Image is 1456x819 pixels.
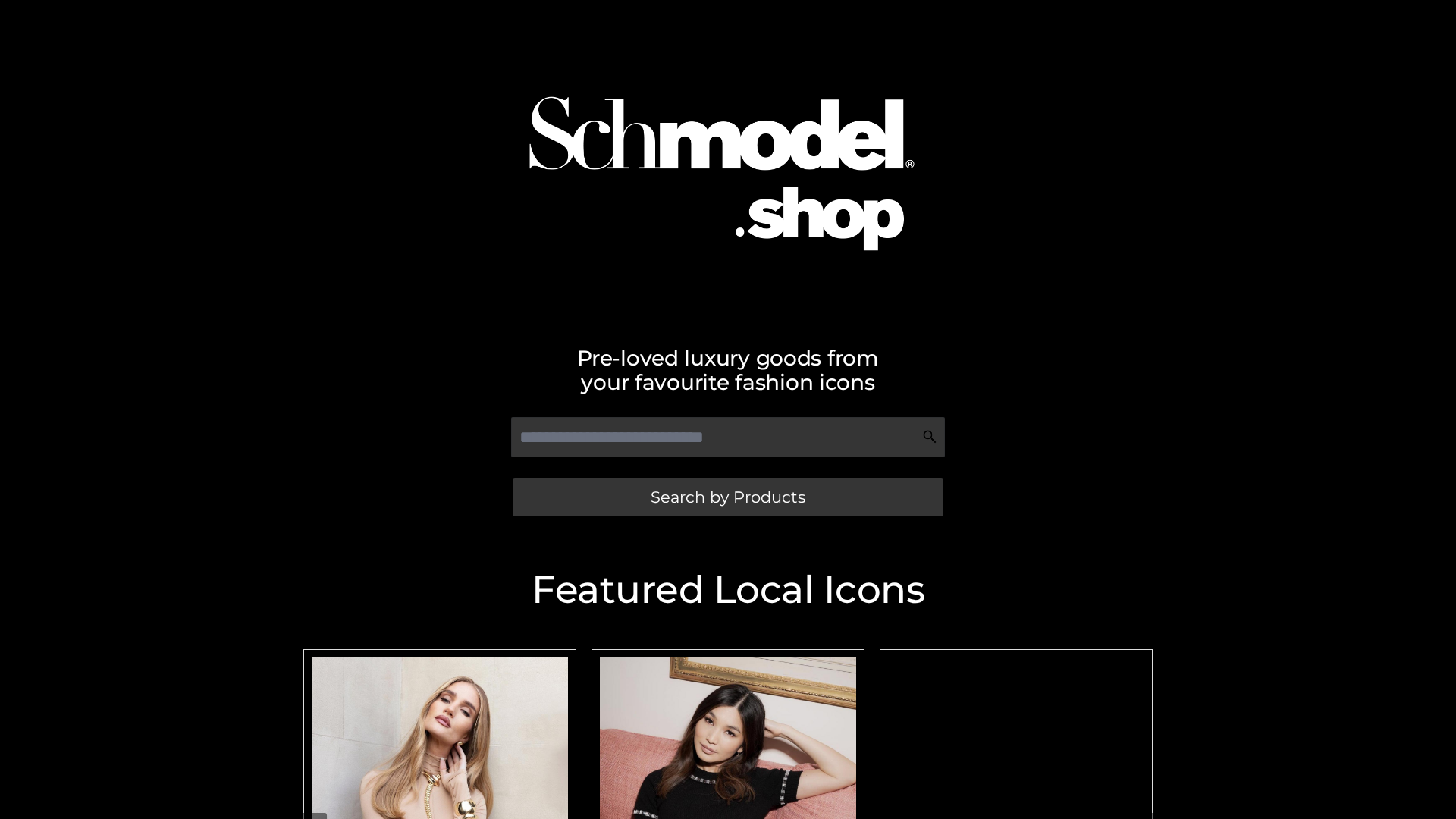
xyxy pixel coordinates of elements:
[922,429,937,444] img: Search Icon
[296,571,1160,609] h2: Featured Local Icons​
[651,489,805,505] span: Search by Products
[513,478,943,516] a: Search by Products
[296,346,1160,394] h2: Pre-loved luxury goods from your favourite fashion icons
